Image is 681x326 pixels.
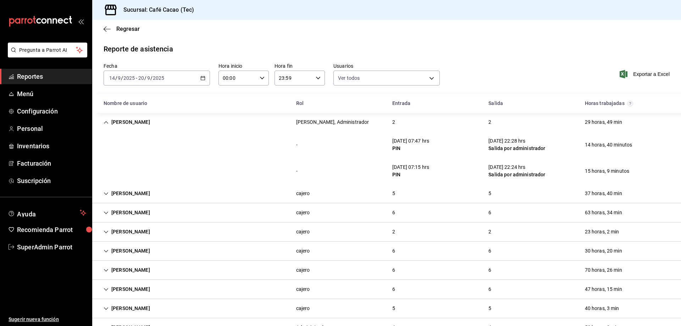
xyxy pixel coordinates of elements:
[92,261,681,280] div: Row
[92,242,681,261] div: Row
[296,266,310,274] div: cajero
[483,97,579,110] div: HeadCell
[579,116,628,129] div: Cell
[392,164,429,171] div: [DATE] 07:15 hrs
[387,97,483,110] div: HeadCell
[579,283,628,296] div: Cell
[123,75,135,81] input: ----
[296,305,310,312] div: cajero
[387,302,401,315] div: Cell
[147,75,150,81] input: --
[92,203,681,222] div: Row
[296,247,310,255] div: cajero
[17,209,77,217] span: Ayuda
[296,141,298,149] div: -
[98,168,109,174] div: Cell
[296,118,369,126] div: [PERSON_NAME], Administrador
[98,264,156,277] div: Cell
[387,134,435,155] div: Cell
[488,137,545,145] div: [DATE] 22:28 hrs
[290,187,316,200] div: Cell
[483,116,497,129] div: Cell
[579,138,638,151] div: Cell
[144,75,146,81] span: /
[9,316,86,323] span: Sugerir nueva función
[290,116,375,129] div: Cell
[387,161,435,181] div: Cell
[387,187,401,200] div: Cell
[392,171,429,178] div: PIN
[92,184,681,203] div: Row
[296,209,310,216] div: cajero
[290,206,316,219] div: Cell
[92,222,681,242] div: Row
[275,63,325,68] label: Hora fin
[483,244,497,258] div: Cell
[392,137,429,145] div: [DATE] 07:47 hrs
[138,75,144,81] input: --
[621,70,670,78] button: Exportar a Excel
[488,145,545,152] div: Salida por administrador
[17,159,86,168] span: Facturación
[483,161,551,181] div: Cell
[98,116,156,129] div: Cell
[136,75,137,81] span: -
[92,158,681,184] div: Row
[579,187,628,200] div: Cell
[290,264,316,277] div: Cell
[488,164,545,171] div: [DATE] 22:24 hrs
[98,142,109,148] div: Cell
[117,75,121,81] input: --
[150,75,153,81] span: /
[92,299,681,318] div: Row
[109,75,115,81] input: --
[8,43,87,57] button: Pregunta a Parrot AI
[579,264,628,277] div: Cell
[5,51,87,59] a: Pregunta a Parrot AI
[98,283,156,296] div: Cell
[579,244,628,258] div: Cell
[17,141,86,151] span: Inventarios
[218,63,269,68] label: Hora inicio
[92,94,681,113] div: Head
[483,134,551,155] div: Cell
[92,113,681,132] div: Row
[17,176,86,186] span: Suscripción
[483,283,497,296] div: Cell
[387,264,401,277] div: Cell
[17,72,86,81] span: Reportes
[98,225,156,238] div: Cell
[98,187,156,200] div: Cell
[387,206,401,219] div: Cell
[92,280,681,299] div: Row
[387,283,401,296] div: Cell
[98,97,290,110] div: HeadCell
[483,225,497,238] div: Cell
[98,244,156,258] div: Cell
[290,302,316,315] div: Cell
[296,286,310,293] div: cajero
[387,225,401,238] div: Cell
[17,242,86,252] span: SuperAdmin Parrot
[17,124,86,133] span: Personal
[98,302,156,315] div: Cell
[296,190,310,197] div: cajero
[627,101,633,106] svg: El total de horas trabajadas por usuario es el resultado de la suma redondeada del registro de ho...
[116,26,140,32] span: Regresar
[19,46,76,54] span: Pregunta a Parrot AI
[290,244,316,258] div: Cell
[296,228,310,236] div: cajero
[118,6,194,14] h3: Sucursal: Café Cacao (Tec)
[121,75,123,81] span: /
[104,63,210,68] label: Fecha
[579,165,635,178] div: Cell
[290,225,316,238] div: Cell
[290,283,316,296] div: Cell
[17,89,86,99] span: Menú
[483,206,497,219] div: Cell
[17,225,86,234] span: Recomienda Parrot
[579,225,625,238] div: Cell
[579,206,628,219] div: Cell
[115,75,117,81] span: /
